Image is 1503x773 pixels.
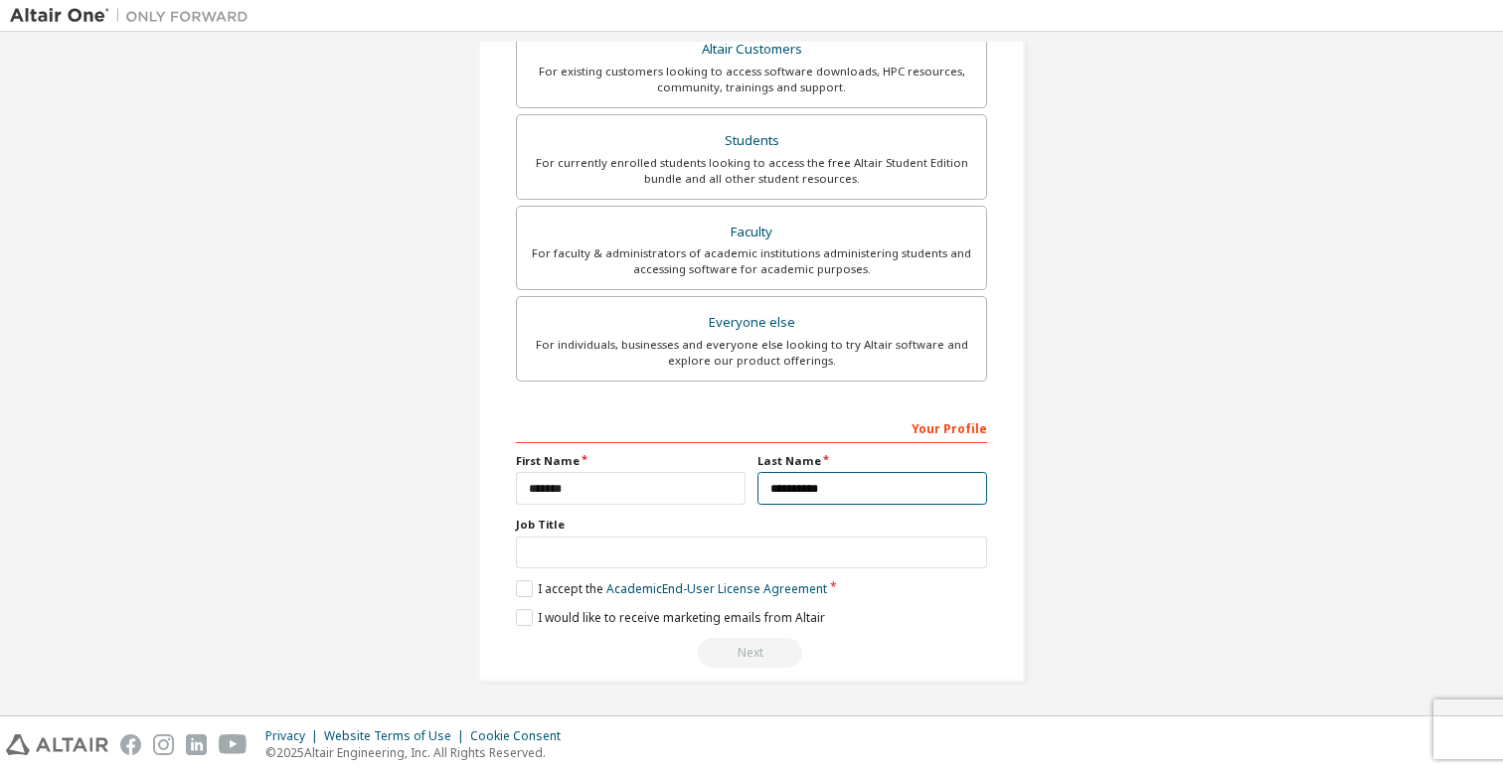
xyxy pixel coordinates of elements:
div: Your Profile [516,411,987,443]
p: © 2025 Altair Engineering, Inc. All Rights Reserved. [265,744,573,761]
img: youtube.svg [219,734,248,755]
label: First Name [516,453,746,469]
img: Altair One [10,6,258,26]
div: For individuals, businesses and everyone else looking to try Altair software and explore our prod... [529,337,974,369]
a: Academic End-User License Agreement [606,580,827,597]
label: Last Name [757,453,987,469]
label: Job Title [516,517,987,533]
div: For existing customers looking to access software downloads, HPC resources, community, trainings ... [529,64,974,95]
label: I would like to receive marketing emails from Altair [516,609,825,626]
img: instagram.svg [153,734,174,755]
div: For faculty & administrators of academic institutions administering students and accessing softwa... [529,245,974,277]
div: Altair Customers [529,36,974,64]
div: Faculty [529,219,974,246]
div: Students [529,127,974,155]
label: I accept the [516,580,827,597]
div: Privacy [265,728,324,744]
img: facebook.svg [120,734,141,755]
img: linkedin.svg [186,734,207,755]
div: Read and acccept EULA to continue [516,638,987,668]
div: For currently enrolled students looking to access the free Altair Student Edition bundle and all ... [529,155,974,187]
div: Cookie Consent [470,728,573,744]
img: altair_logo.svg [6,734,108,755]
div: Website Terms of Use [324,728,470,744]
div: Everyone else [529,309,974,337]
